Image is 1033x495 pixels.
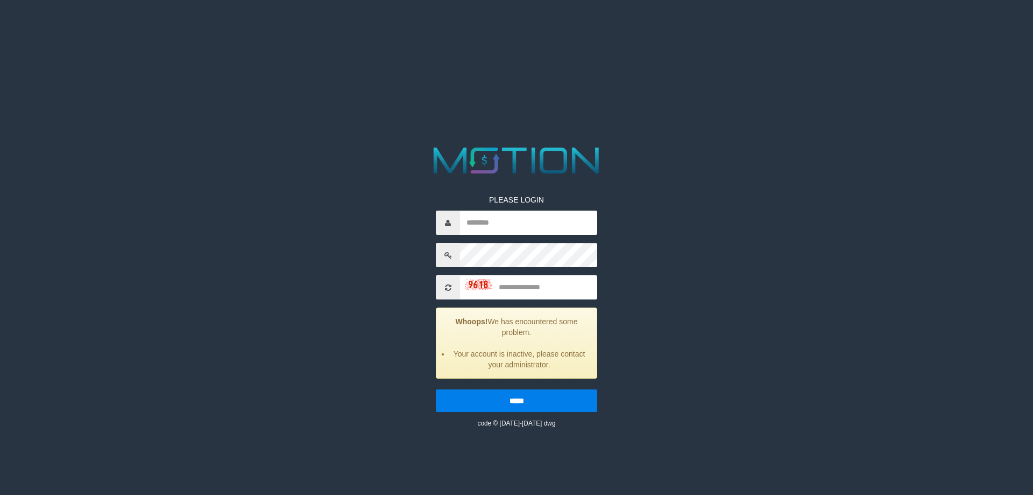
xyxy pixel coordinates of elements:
[436,194,597,205] p: PLEASE LOGIN
[436,308,597,379] div: We has encountered some problem.
[456,317,488,326] strong: Whoops!
[426,143,607,178] img: MOTION_logo.png
[465,279,492,290] img: captcha
[450,348,589,370] li: Your account is inactive, please contact your administrator.
[477,420,555,427] small: code © [DATE]-[DATE] dwg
